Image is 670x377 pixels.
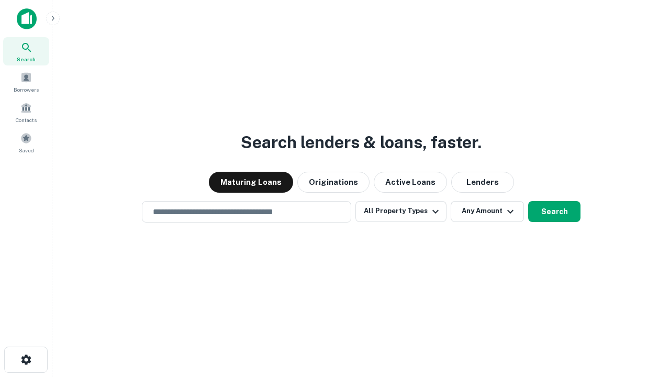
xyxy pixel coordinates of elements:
[3,128,49,157] a: Saved
[3,68,49,96] a: Borrowers
[17,8,37,29] img: capitalize-icon.png
[355,201,446,222] button: All Property Types
[19,146,34,154] span: Saved
[3,98,49,126] a: Contacts
[14,85,39,94] span: Borrowers
[618,293,670,343] iframe: Chat Widget
[374,172,447,193] button: Active Loans
[241,130,482,155] h3: Search lenders & loans, faster.
[528,201,580,222] button: Search
[17,55,36,63] span: Search
[16,116,37,124] span: Contacts
[3,37,49,65] a: Search
[451,172,514,193] button: Lenders
[297,172,370,193] button: Originations
[451,201,524,222] button: Any Amount
[209,172,293,193] button: Maturing Loans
